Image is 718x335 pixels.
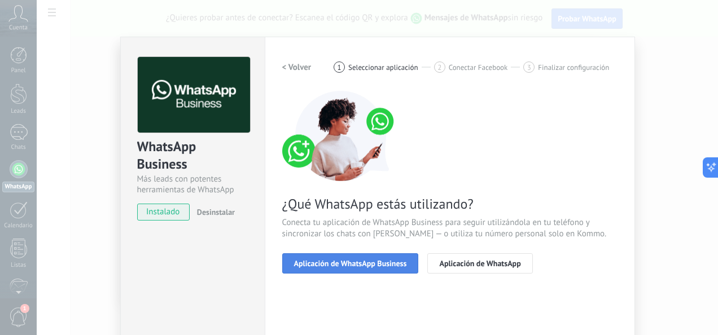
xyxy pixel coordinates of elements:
[338,63,342,72] span: 1
[138,204,189,221] span: instalado
[348,63,418,72] span: Seleccionar aplicación
[439,259,520,267] span: Aplicación de WhatsApp
[282,91,401,181] img: connect number
[282,62,312,73] h2: < Volver
[282,195,618,213] span: ¿Qué WhatsApp estás utilizando?
[527,63,531,72] span: 3
[427,253,532,274] button: Aplicación de WhatsApp
[282,217,618,240] span: Conecta tu aplicación de WhatsApp Business para seguir utilizándola en tu teléfono y sincronizar ...
[192,204,235,221] button: Desinstalar
[282,253,419,274] button: Aplicación de WhatsApp Business
[137,174,248,195] div: Más leads con potentes herramientas de WhatsApp
[538,63,609,72] span: Finalizar configuración
[282,57,312,77] button: < Volver
[294,259,407,267] span: Aplicación de WhatsApp Business
[138,57,250,133] img: logo_main.png
[449,63,508,72] span: Conectar Facebook
[197,207,235,217] span: Desinstalar
[137,138,248,174] div: WhatsApp Business
[437,63,441,72] span: 2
